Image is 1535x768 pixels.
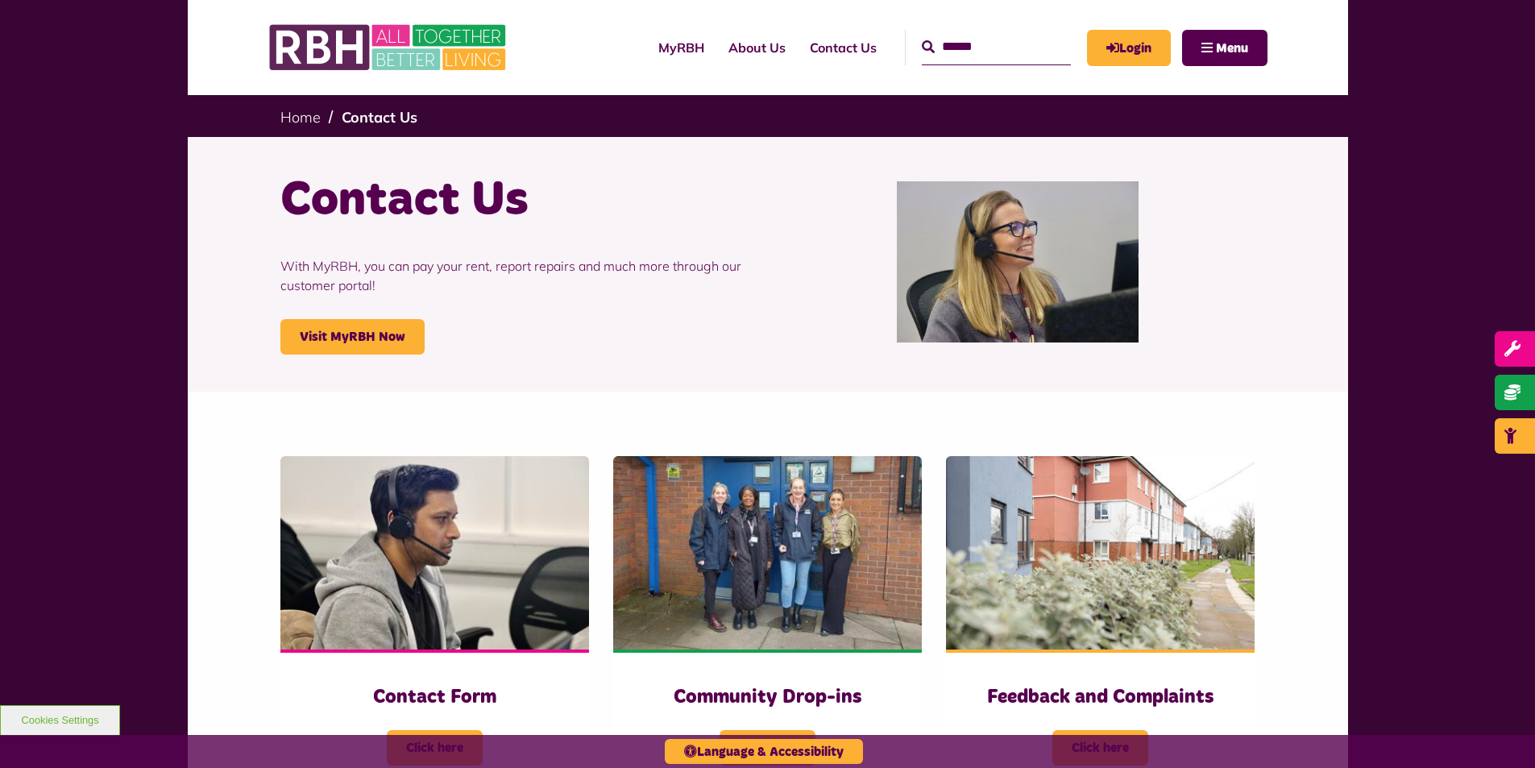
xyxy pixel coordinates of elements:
[613,456,922,650] img: Heywood Drop In 2024
[280,169,756,232] h1: Contact Us
[1216,42,1248,55] span: Menu
[280,232,756,319] p: With MyRBH, you can pay your rent, report repairs and much more through our customer portal!
[897,181,1139,342] img: Contact Centre February 2024 (1)
[946,456,1255,650] img: SAZMEDIA RBH 22FEB24 97
[280,456,589,650] img: Contact Centre February 2024 (4)
[1462,695,1535,768] iframe: Netcall Web Assistant for live chat
[1087,30,1171,66] a: MyRBH
[1052,730,1148,766] span: Click here
[387,730,483,766] span: Click here
[978,685,1222,710] h3: Feedback and Complaints
[1182,30,1267,66] button: Navigation
[646,26,716,69] a: MyRBH
[313,685,557,710] h3: Contact Form
[645,685,890,710] h3: Community Drop-ins
[268,16,510,79] img: RBH
[342,108,417,127] a: Contact Us
[716,26,798,69] a: About Us
[280,108,321,127] a: Home
[798,26,889,69] a: Contact Us
[280,319,425,355] a: Visit MyRBH Now
[665,739,863,764] button: Language & Accessibility
[720,730,815,766] span: Click here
